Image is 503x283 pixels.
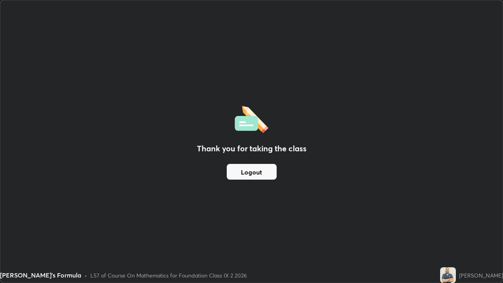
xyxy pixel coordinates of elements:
img: offlineFeedback.1438e8b3.svg [235,103,268,133]
div: L57 of Course On Mathematics for Foundation Class IX 2 2026 [90,271,247,279]
div: [PERSON_NAME] [459,271,503,279]
img: 9b8ab9c298a44f67b042f8cf0c4a9eeb.jpg [440,267,456,283]
h2: Thank you for taking the class [197,143,307,154]
div: • [84,271,87,279]
button: Logout [227,164,277,180]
